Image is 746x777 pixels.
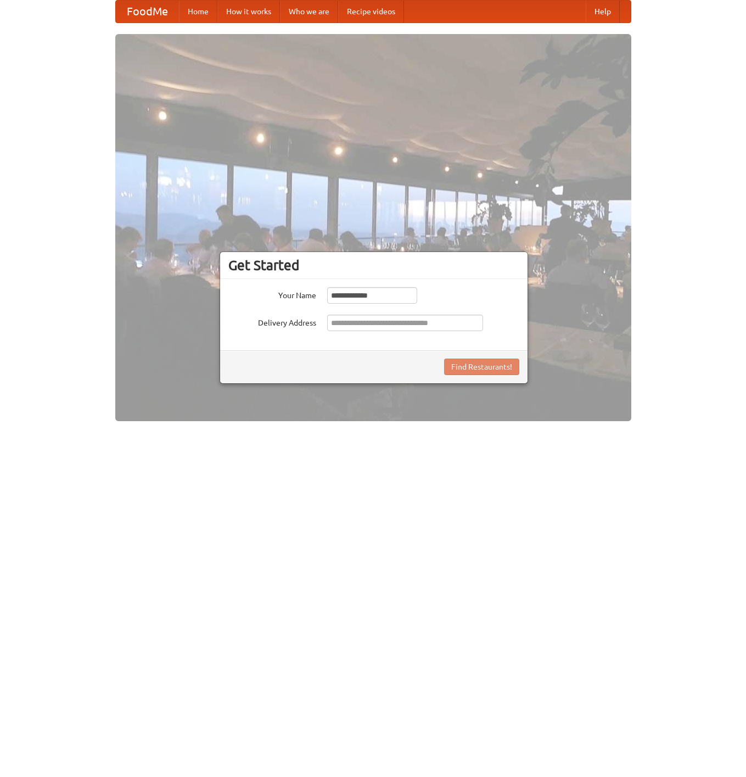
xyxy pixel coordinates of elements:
[116,1,179,23] a: FoodMe
[217,1,280,23] a: How it works
[444,359,519,375] button: Find Restaurants!
[228,315,316,328] label: Delivery Address
[179,1,217,23] a: Home
[338,1,404,23] a: Recipe videos
[228,257,519,273] h3: Get Started
[280,1,338,23] a: Who we are
[586,1,620,23] a: Help
[228,287,316,301] label: Your Name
